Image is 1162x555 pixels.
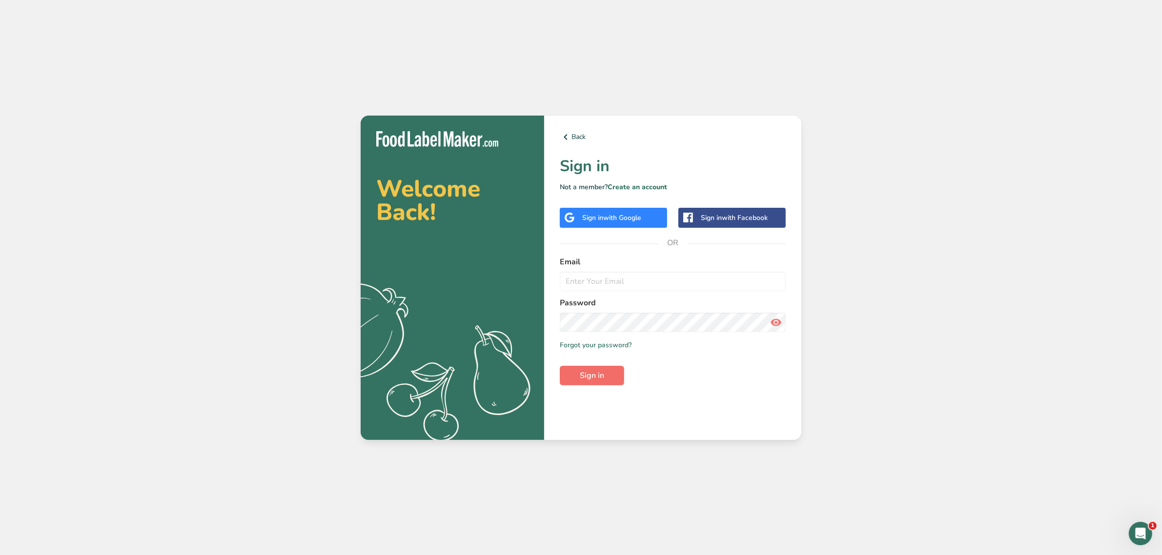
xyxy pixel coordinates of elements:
[560,272,786,291] input: Enter Your Email
[1149,522,1157,530] span: 1
[582,213,641,223] div: Sign in
[560,297,786,309] label: Password
[603,213,641,222] span: with Google
[560,182,786,192] p: Not a member?
[608,182,667,192] a: Create an account
[658,228,688,258] span: OR
[376,131,498,147] img: Food Label Maker
[1129,522,1152,545] iframe: Intercom live chat
[722,213,768,222] span: with Facebook
[560,131,786,143] a: Back
[560,256,786,268] label: Email
[560,155,786,178] h1: Sign in
[580,370,604,381] span: Sign in
[560,340,632,350] a: Forgot your password?
[376,177,529,224] h2: Welcome Back!
[701,213,768,223] div: Sign in
[560,366,624,385] button: Sign in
